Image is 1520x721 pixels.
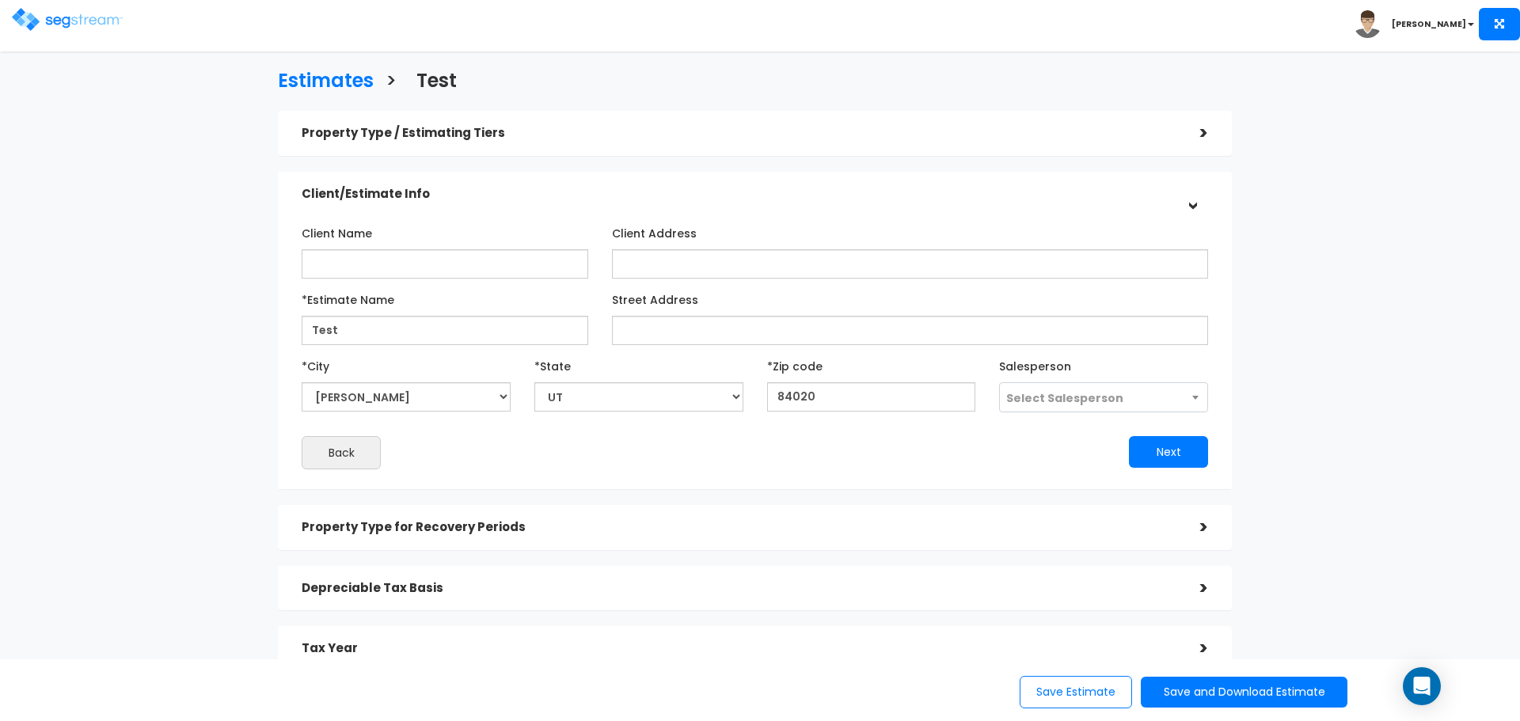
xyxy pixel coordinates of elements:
div: > [1176,636,1208,661]
h5: Tax Year [302,642,1176,655]
label: *State [534,353,571,374]
button: Back [302,436,381,469]
label: *Estimate Name [302,287,394,308]
label: Client Name [302,220,372,241]
div: > [1176,515,1208,540]
div: Open Intercom Messenger [1403,667,1441,705]
label: Client Address [612,220,697,241]
label: Street Address [612,287,698,308]
div: > [1176,121,1208,146]
h5: Property Type / Estimating Tiers [302,127,1176,140]
label: *Zip code [767,353,823,374]
button: Save and Download Estimate [1141,677,1347,708]
div: > [1180,178,1204,210]
a: Test [405,55,457,103]
a: Estimates [266,55,374,103]
img: logo.png [12,8,123,31]
span: Select Salesperson [1006,390,1123,406]
label: *City [302,353,329,374]
b: [PERSON_NAME] [1392,18,1466,30]
h5: Depreciable Tax Basis [302,582,1176,595]
h3: Test [416,70,457,95]
button: Save Estimate [1020,676,1132,708]
div: > [1176,576,1208,601]
button: Next [1129,436,1208,468]
h3: Estimates [278,70,374,95]
label: Salesperson [999,353,1071,374]
img: avatar.png [1354,10,1381,38]
h5: Property Type for Recovery Periods [302,521,1176,534]
h3: > [386,70,397,95]
h5: Client/Estimate Info [302,188,1176,201]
